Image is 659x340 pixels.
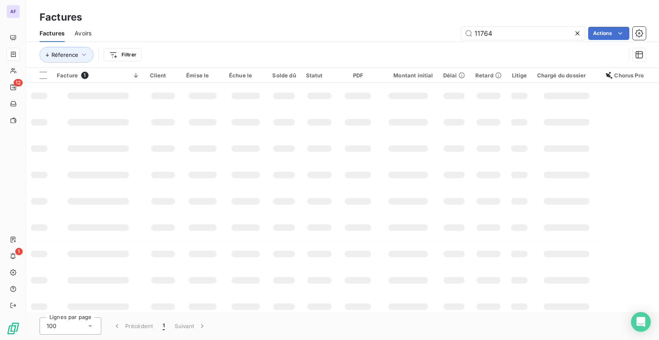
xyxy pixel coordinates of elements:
span: 1 [163,322,165,330]
div: Délai [443,72,465,79]
span: Factures [40,29,65,37]
span: Facture [57,72,78,79]
button: 1 [158,317,170,335]
span: Réference [51,51,78,58]
div: Montant initial [383,72,433,79]
div: PDF [343,72,373,79]
span: 1 [81,72,89,79]
span: 12 [14,79,23,86]
button: Suivant [170,317,211,335]
a: 12 [7,81,19,94]
div: Chargé du dossier [537,72,596,79]
div: Émise le [186,72,219,79]
div: Chorus Pro [606,72,654,79]
button: Précédent [108,317,158,335]
span: 1 [15,248,23,255]
div: Litige [512,72,527,79]
img: Logo LeanPay [7,322,20,335]
div: Échue le [229,72,262,79]
span: Avoirs [75,29,91,37]
h3: Factures [40,10,82,25]
button: Réference [40,47,93,63]
div: Retard [475,72,502,79]
div: Client [150,72,177,79]
button: Actions [588,27,629,40]
span: 100 [47,322,56,330]
div: Statut [306,72,333,79]
button: Filtrer [104,48,142,61]
div: AF [7,5,20,18]
input: Rechercher [461,27,585,40]
div: Open Intercom Messenger [631,312,651,332]
div: Solde dû [272,72,296,79]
